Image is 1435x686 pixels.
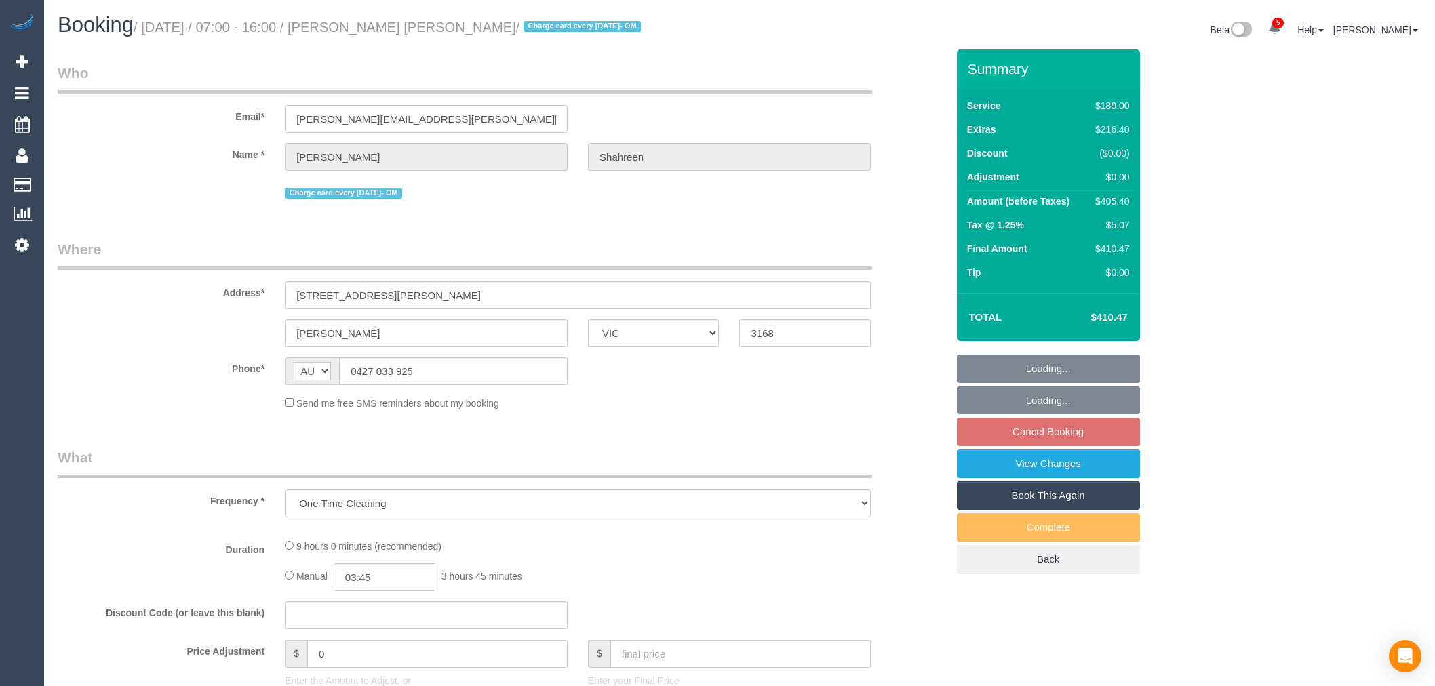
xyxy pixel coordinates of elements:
label: Discount Code (or leave this blank) [47,601,275,620]
input: Email* [285,105,568,133]
label: Amount (before Taxes) [967,195,1069,208]
span: Send me free SMS reminders about my booking [296,398,499,409]
label: Adjustment [967,170,1019,184]
span: 3 hours 45 minutes [441,571,522,582]
a: [PERSON_NAME] [1333,24,1418,35]
div: $216.40 [1090,123,1129,136]
input: Post Code* [739,319,870,347]
label: Phone* [47,357,275,376]
label: Final Amount [967,242,1027,256]
div: Open Intercom Messenger [1389,640,1421,672]
div: $189.00 [1090,99,1129,113]
a: Back [957,545,1140,573]
input: Phone* [339,357,568,385]
div: ($0.00) [1090,146,1129,160]
input: Suburb* [285,319,568,347]
a: Help [1297,24,1324,35]
label: Service [967,99,1001,113]
img: New interface [1230,22,1252,39]
label: Email* [47,105,275,123]
a: View Changes [957,449,1140,478]
div: $0.00 [1090,266,1129,279]
div: $405.40 [1090,195,1129,208]
h3: Summary [968,61,1133,77]
label: Extras [967,123,996,136]
span: $ [588,640,610,668]
label: Tip [967,266,981,279]
label: Tax @ 1.25% [967,218,1024,232]
legend: What [58,447,872,478]
label: Price Adjustment [47,640,275,658]
a: Book This Again [957,481,1140,510]
strong: Total [969,311,1002,323]
input: final price [610,640,871,668]
span: / [516,20,645,35]
h4: $410.47 [1050,312,1127,323]
legend: Where [58,239,872,270]
span: Manual [296,571,328,582]
a: Beta [1211,24,1253,35]
span: Booking [58,13,134,37]
img: Automaid Logo [8,14,35,33]
legend: Who [58,63,872,94]
small: / [DATE] / 07:00 - 16:00 / [PERSON_NAME] [PERSON_NAME] [134,20,645,35]
label: Address* [47,281,275,300]
div: $0.00 [1090,170,1129,184]
div: $5.07 [1090,218,1129,232]
div: $410.47 [1090,242,1129,256]
span: 5 [1272,18,1284,28]
span: Charge card every [DATE]- OM [285,188,402,199]
span: Charge card every [DATE]- OM [524,21,641,32]
input: First Name* [285,143,568,171]
input: Last Name* [588,143,871,171]
span: $ [285,640,307,668]
label: Name * [47,143,275,161]
a: 5 [1261,14,1288,43]
span: 9 hours 0 minutes (recommended) [296,541,441,552]
label: Duration [47,538,275,557]
label: Frequency * [47,489,275,508]
label: Discount [967,146,1008,160]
